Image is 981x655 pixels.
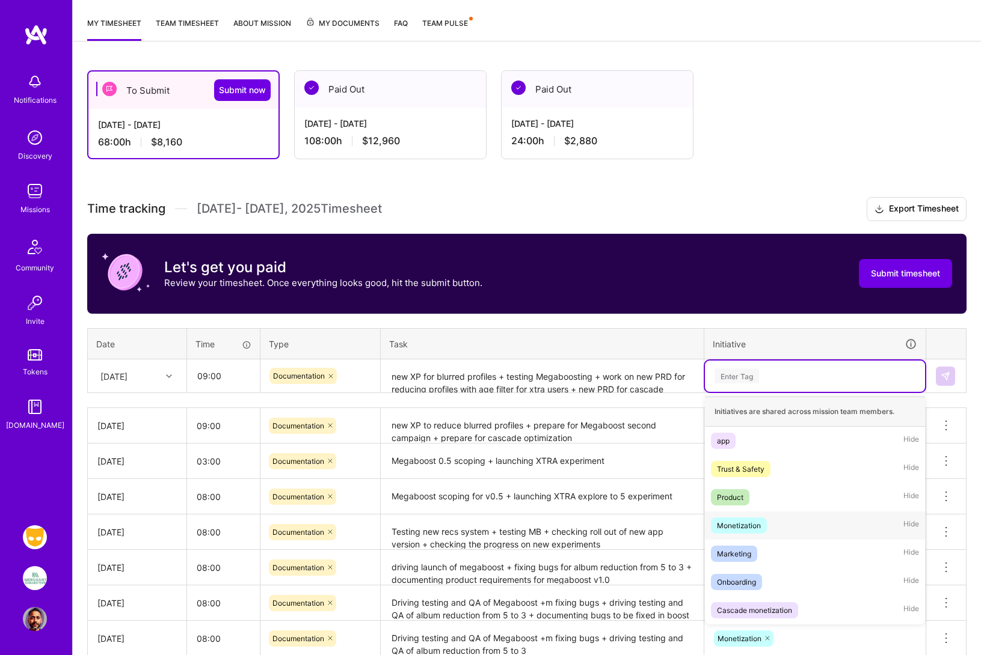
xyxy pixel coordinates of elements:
span: Time tracking [87,201,165,216]
div: Monetization [717,519,761,532]
div: 68:00 h [98,136,269,148]
img: logo [24,24,48,46]
input: HH:MM [187,410,260,442]
textarea: driving launch of megaboost + fixing bugs for album reduction from 5 to 3 + documenting product r... [382,551,703,584]
span: Documentation [272,563,324,572]
span: Hide [903,517,919,534]
span: Documentation [272,599,324,608]
div: Initiative [713,337,917,351]
div: Enter Tag [715,367,759,385]
span: Monetization [718,634,761,643]
span: Documentation [272,528,324,537]
div: 108:00 h [304,135,476,147]
a: Grindr: Product & Marketing [20,525,50,549]
div: Paid Out [295,71,486,108]
img: teamwork [23,179,47,203]
span: Documentation [272,634,324,643]
a: My Documents [306,17,380,41]
img: discovery [23,126,47,150]
div: To Submit [88,72,278,109]
div: [DATE] [97,632,177,645]
div: Invite [26,315,45,327]
div: [DATE] [97,561,177,574]
a: We Are The Merchants: Founding Product Manager, Merchant Collective [20,566,50,590]
div: app [717,434,730,447]
div: [DATE] [97,526,177,538]
th: Type [260,328,381,359]
img: Community [20,233,49,261]
div: [DATE] [97,419,177,432]
span: Hide [903,461,919,477]
div: Product [717,491,743,504]
img: tokens [28,349,42,361]
div: Discovery [18,150,52,162]
div: Missions [20,203,50,216]
input: HH:MM [187,623,260,654]
div: [DATE] - [DATE] [98,118,269,131]
img: coin [102,248,150,296]
div: Community [16,261,54,274]
span: Documentation [272,492,324,501]
div: 24:00 h [511,135,683,147]
div: [DATE] - [DATE] [304,117,476,130]
div: [DATE] [97,455,177,468]
img: guide book [23,395,47,419]
a: User Avatar [20,607,50,631]
input: HH:MM [187,516,260,548]
a: My timesheet [87,17,141,41]
div: [DATE] [97,597,177,609]
textarea: new XP for blurred profiles + testing Megaboosting + work on new PRD for reducing profiles with a... [382,361,703,392]
i: icon Download [875,203,884,216]
div: Marketing [717,547,751,560]
a: About Mission [233,17,291,41]
div: [DATE] [97,490,177,503]
input: HH:MM [188,360,259,392]
img: Paid Out [511,81,526,95]
span: Submit timesheet [871,267,940,279]
input: HH:MM [187,481,260,513]
button: Export Timesheet [867,197,967,221]
span: Hide [903,546,919,562]
span: $2,880 [564,135,597,147]
span: [DATE] - [DATE] , 2025 Timesheet [197,201,382,216]
a: Team timesheet [156,17,219,41]
span: $8,160 [151,136,182,148]
textarea: new XP to reduce blurred profiles + prepare for Megaboost second campaign + prepare for cascade o... [382,409,703,442]
div: Trust & Safety [717,463,764,475]
th: Task [381,328,704,359]
div: Cascade monetization [717,604,792,617]
input: HH:MM [187,445,260,477]
span: Hide [903,433,919,449]
img: User Avatar [23,607,47,631]
div: Notifications [14,94,57,106]
span: Team Pulse [422,19,468,28]
img: We Are The Merchants: Founding Product Manager, Merchant Collective [23,566,47,590]
span: Hide [903,602,919,618]
span: Submit now [219,84,266,96]
span: Hide [903,489,919,505]
textarea: Driving testing and QA of Megaboost +m fixing bugs + driving testing and QA of album reduction fr... [382,622,703,655]
div: Time [195,338,251,350]
input: HH:MM [187,552,260,583]
div: Tokens [23,365,48,378]
div: Initiatives are shared across mission team members. [705,397,925,427]
a: Team Pulse [422,17,472,41]
span: My Documents [306,17,380,30]
a: FAQ [394,17,408,41]
textarea: Megaboost 0.5 scoping + launching XTRA experiment [382,445,703,478]
div: [DATE] - [DATE] [511,117,683,130]
i: icon Chevron [166,373,172,379]
img: Grindr: Product & Marketing [23,525,47,549]
img: Invite [23,291,47,315]
img: To Submit [102,82,117,96]
textarea: Megaboost scoping for v0.5 + launching XTRA explore to 5 experiment [382,480,703,513]
button: Submit now [214,79,271,101]
img: bell [23,70,47,94]
input: HH:MM [187,587,260,619]
span: Documentation [273,371,325,380]
div: Paid Out [502,71,693,108]
div: [DOMAIN_NAME] [6,419,64,431]
img: Submit [941,371,950,381]
span: Hide [903,574,919,590]
div: Onboarding [717,576,756,588]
